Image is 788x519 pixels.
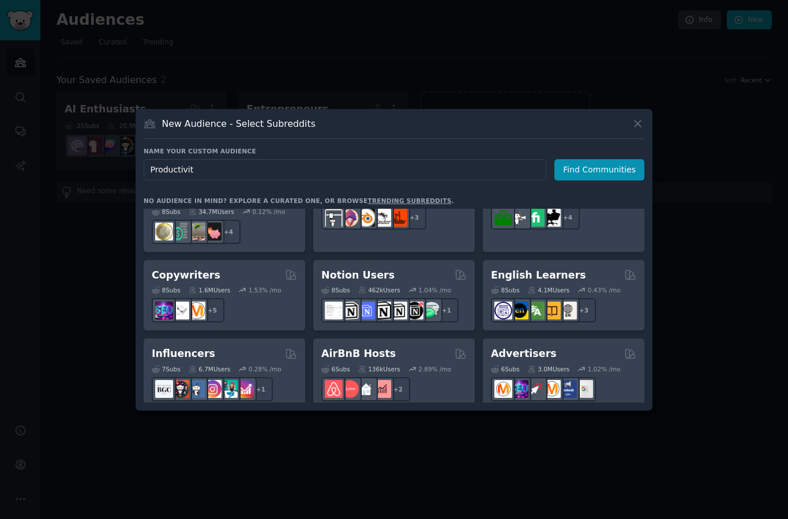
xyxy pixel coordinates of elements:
[325,302,343,319] img: Notiontemplates
[357,380,375,398] img: rentalproperties
[321,347,396,361] h2: AirBnB Hosts
[588,365,621,373] div: 1.02 % /mo
[187,302,205,319] img: content_marketing
[418,365,451,373] div: 2.89 % /mo
[491,268,586,283] h2: English Learners
[528,365,570,373] div: 3.0M Users
[155,302,173,319] img: SEO
[162,118,316,130] h3: New Audience - Select Subreddits
[249,377,273,401] div: + 1
[152,347,215,361] h2: Influencers
[494,209,512,227] img: forhire
[152,286,181,294] div: 8 Sub s
[220,380,238,398] img: influencermarketing
[358,365,400,373] div: 136k Users
[527,302,545,319] img: language_exchange
[389,209,407,227] img: FixMyPrint
[588,286,621,294] div: 0.43 % /mo
[144,159,546,180] input: Pick a short name, like "Digital Marketers" or "Movie-Goers"
[321,286,350,294] div: 8 Sub s
[187,223,205,240] img: Fire
[528,286,570,294] div: 4.1M Users
[572,298,596,322] div: + 3
[373,302,391,319] img: NotionGeeks
[200,298,224,322] div: + 5
[543,302,561,319] img: LearnEnglishOnReddit
[373,380,391,398] img: AirBnBInvesting
[236,380,254,398] img: InstagramGrowthTips
[253,208,286,216] div: 0.12 % /mo
[491,365,520,373] div: 6 Sub s
[559,380,577,398] img: FacebookAds
[494,302,512,319] img: languagelearning
[422,302,440,319] img: NotionPromote
[204,380,222,398] img: InstagramMarketing
[204,223,222,240] img: fatFIRE
[189,208,234,216] div: 34.7M Users
[325,209,343,227] img: 3Dprinting
[491,286,520,294] div: 8 Sub s
[434,298,459,322] div: + 1
[491,347,557,361] h2: Advertisers
[559,302,577,319] img: Learn_English
[418,286,451,294] div: 1.04 % /mo
[144,197,454,205] div: No audience in mind? Explore a curated one, or browse .
[543,380,561,398] img: advertising
[389,302,407,319] img: AskNotion
[189,286,231,294] div: 1.6M Users
[144,147,644,155] h3: Name your custom audience
[402,205,426,230] div: + 3
[357,302,375,319] img: FreeNotionTemplates
[357,209,375,227] img: blender
[249,365,282,373] div: 0.28 % /mo
[554,159,644,180] button: Find Communities
[511,380,528,398] img: SEO
[341,380,359,398] img: AirBnBHosts
[373,209,391,227] img: ender3
[155,380,173,398] img: BeautyGuruChatter
[189,365,231,373] div: 6.7M Users
[171,302,189,319] img: KeepWriting
[406,302,423,319] img: BestNotionTemplates
[543,209,561,227] img: Freelancers
[321,268,395,283] h2: Notion Users
[152,268,220,283] h2: Copywriters
[325,380,343,398] img: airbnb_hosts
[575,380,593,398] img: googleads
[321,365,350,373] div: 6 Sub s
[556,205,580,230] div: + 4
[187,380,205,398] img: Instagram
[358,286,400,294] div: 462k Users
[341,302,359,319] img: notioncreations
[171,223,189,240] img: FinancialPlanning
[171,380,189,398] img: socialmedia
[386,377,410,401] div: + 2
[152,365,181,373] div: 7 Sub s
[152,208,181,216] div: 8 Sub s
[511,209,528,227] img: freelance_forhire
[527,380,545,398] img: PPC
[155,223,173,240] img: UKPersonalFinance
[367,197,451,204] a: trending subreddits
[249,286,282,294] div: 1.53 % /mo
[511,302,528,319] img: EnglishLearning
[341,209,359,227] img: 3Dmodeling
[216,220,241,244] div: + 4
[527,209,545,227] img: Fiverr
[494,380,512,398] img: marketing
